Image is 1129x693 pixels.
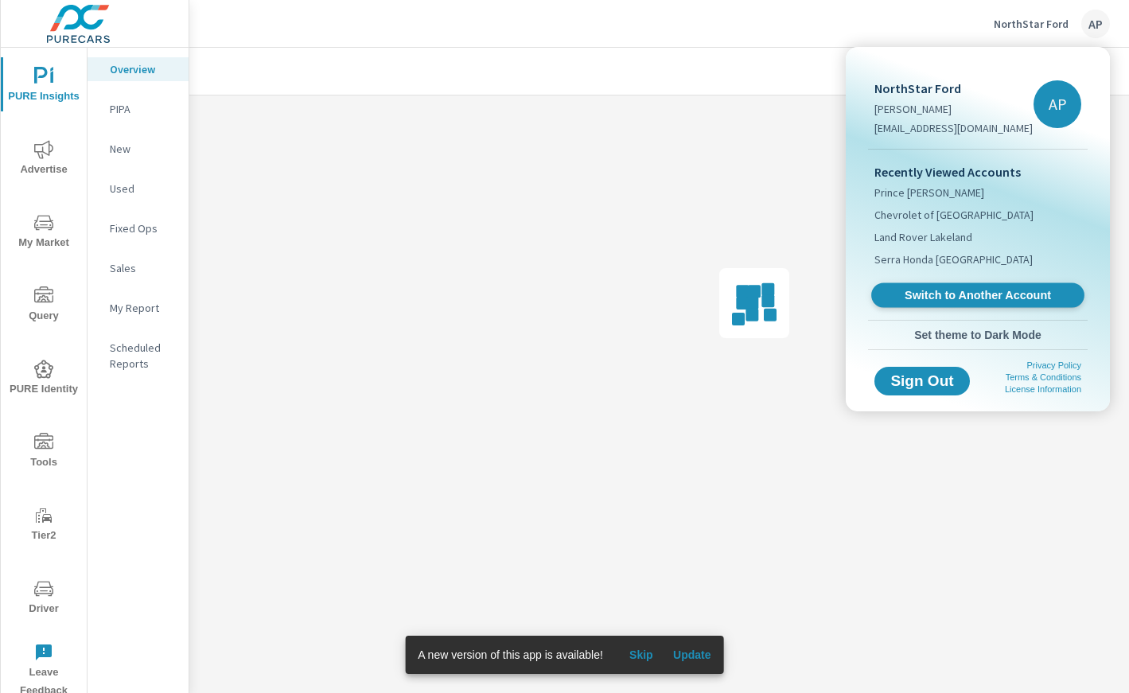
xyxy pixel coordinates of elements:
[1034,80,1081,128] div: AP
[874,229,972,245] span: Land Rover Lakeland
[887,374,957,388] span: Sign Out
[874,120,1033,136] p: [EMAIL_ADDRESS][DOMAIN_NAME]
[1027,360,1081,370] a: Privacy Policy
[874,79,1033,98] p: NorthStar Ford
[874,367,970,395] button: Sign Out
[871,283,1084,308] a: Switch to Another Account
[874,328,1081,342] span: Set theme to Dark Mode
[868,321,1088,349] button: Set theme to Dark Mode
[874,101,1033,117] p: [PERSON_NAME]
[874,251,1033,267] span: Serra Honda [GEOGRAPHIC_DATA]
[880,288,1075,303] span: Switch to Another Account
[874,207,1034,223] span: Chevrolet of [GEOGRAPHIC_DATA]
[874,185,984,201] span: Prince [PERSON_NAME]
[874,162,1081,181] p: Recently Viewed Accounts
[1005,384,1081,394] a: License Information
[1006,372,1081,382] a: Terms & Conditions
